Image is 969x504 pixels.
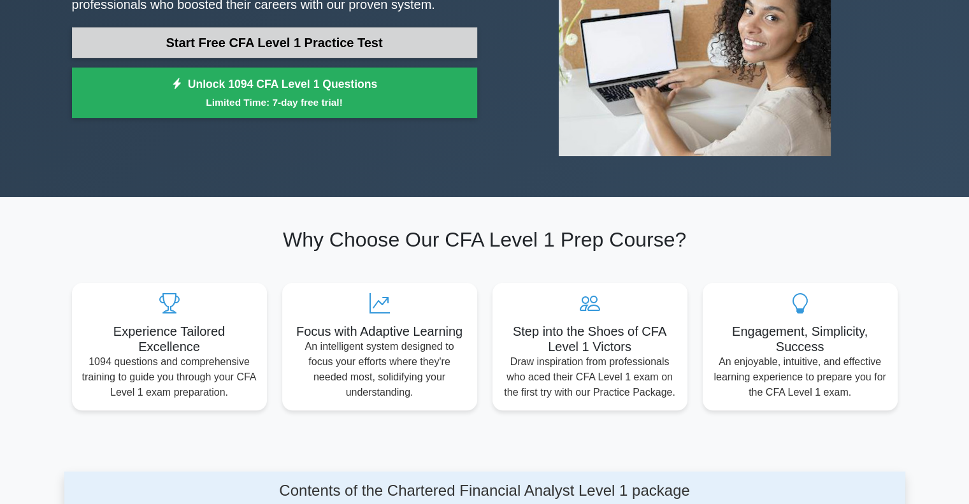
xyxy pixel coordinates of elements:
[713,324,887,354] h5: Engagement, Simplicity, Success
[82,354,257,400] p: 1094 questions and comprehensive training to guide you through your CFA Level 1 exam preparation.
[88,95,461,110] small: Limited Time: 7-day free trial!
[185,482,785,500] h4: Contents of the Chartered Financial Analyst Level 1 package
[72,27,477,58] a: Start Free CFA Level 1 Practice Test
[292,339,467,400] p: An intelligent system designed to focus your efforts where they're needed most, solidifying your ...
[503,354,677,400] p: Draw inspiration from professionals who aced their CFA Level 1 exam on the first try with our Pra...
[82,324,257,354] h5: Experience Tailored Excellence
[72,68,477,119] a: Unlock 1094 CFA Level 1 QuestionsLimited Time: 7-day free trial!
[292,324,467,339] h5: Focus with Adaptive Learning
[72,227,898,252] h2: Why Choose Our CFA Level 1 Prep Course?
[713,354,887,400] p: An enjoyable, intuitive, and effective learning experience to prepare you for the CFA Level 1 exam.
[503,324,677,354] h5: Step into the Shoes of CFA Level 1 Victors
